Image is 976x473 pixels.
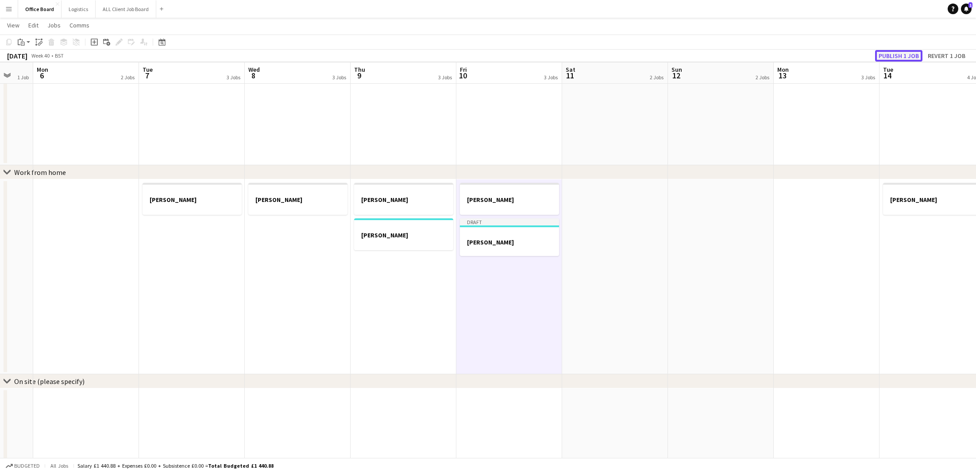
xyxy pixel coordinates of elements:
span: Jobs [47,21,61,29]
div: 2 Jobs [121,74,135,81]
span: Thu [354,66,365,74]
span: Tue [883,66,893,74]
button: Publish 1 job [875,50,922,62]
h3: [PERSON_NAME] [460,238,559,246]
app-job-card: [PERSON_NAME] [354,218,453,250]
div: 3 Jobs [861,74,875,81]
span: 13 [776,70,789,81]
div: 2 Jobs [650,74,664,81]
span: 12 [670,70,682,81]
button: Budgeted [4,461,41,471]
app-job-card: [PERSON_NAME] [354,183,453,215]
div: 3 Jobs [227,74,240,81]
div: Salary £1 440.88 + Expenses £0.00 + Subsistence £0.00 = [77,462,274,469]
div: Draft [460,218,559,225]
app-job-card: [PERSON_NAME] [248,183,347,215]
span: Week 40 [29,52,51,59]
div: 1 Job [17,74,29,81]
span: Budgeted [14,463,40,469]
span: Total Budgeted £1 440.88 [208,462,274,469]
button: Revert 1 job [924,50,969,62]
span: 14 [882,70,893,81]
span: 8 [247,70,260,81]
span: Tue [143,66,153,74]
div: 3 Jobs [332,74,346,81]
span: 11 [564,70,575,81]
span: Sun [671,66,682,74]
a: View [4,19,23,31]
h3: [PERSON_NAME] [354,231,453,239]
app-job-card: Draft[PERSON_NAME] [460,218,559,256]
span: Wed [248,66,260,74]
div: 3 Jobs [544,74,558,81]
span: Edit [28,21,39,29]
span: 7 [141,70,153,81]
span: Mon [777,66,789,74]
span: 10 [459,70,467,81]
span: Fri [460,66,467,74]
span: All jobs [49,462,70,469]
a: Edit [25,19,42,31]
h3: [PERSON_NAME] [354,196,453,204]
button: Office Board [18,0,62,18]
div: BST [55,52,64,59]
h3: [PERSON_NAME] [143,196,242,204]
app-job-card: [PERSON_NAME] [143,183,242,215]
span: View [7,21,19,29]
span: Sat [566,66,575,74]
span: 1 [968,2,972,8]
div: 3 Jobs [438,74,452,81]
span: Comms [69,21,89,29]
div: Work from home [14,168,66,177]
div: On site (please specify) [14,377,85,386]
span: Mon [37,66,48,74]
app-job-card: [PERSON_NAME] [460,183,559,215]
h3: [PERSON_NAME] [460,196,559,204]
a: Jobs [44,19,64,31]
button: ALL Client Job Board [96,0,156,18]
span: 9 [353,70,365,81]
button: Logistics [62,0,96,18]
div: [DATE] [7,51,27,60]
a: Comms [66,19,93,31]
h3: [PERSON_NAME] [248,196,347,204]
a: 1 [961,4,972,14]
div: 2 Jobs [756,74,769,81]
span: 6 [35,70,48,81]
